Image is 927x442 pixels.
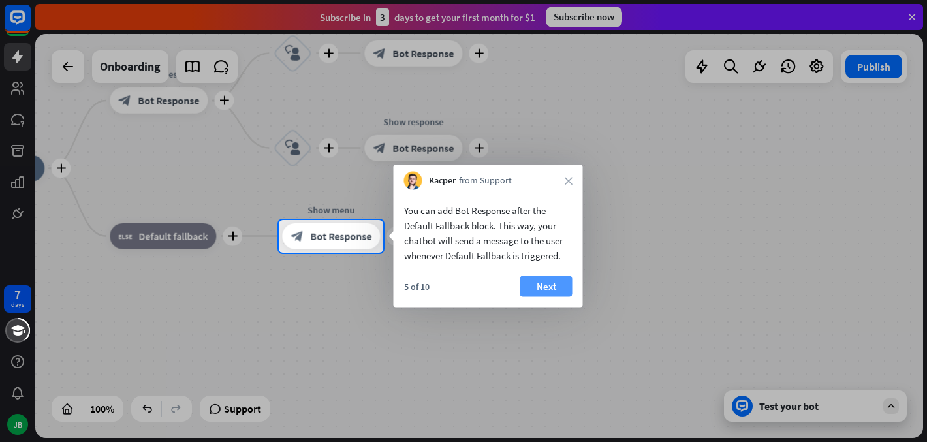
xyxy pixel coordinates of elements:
[520,276,573,297] button: Next
[291,230,304,243] i: block_bot_response
[565,177,573,185] i: close
[459,174,512,187] span: from Support
[429,174,456,187] span: Kacper
[310,230,371,243] span: Bot Response
[404,281,430,292] div: 5 of 10
[404,203,573,263] div: You can add Bot Response after the Default Fallback block. This way, your chatbot will send a mes...
[10,5,50,44] button: Open LiveChat chat widget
